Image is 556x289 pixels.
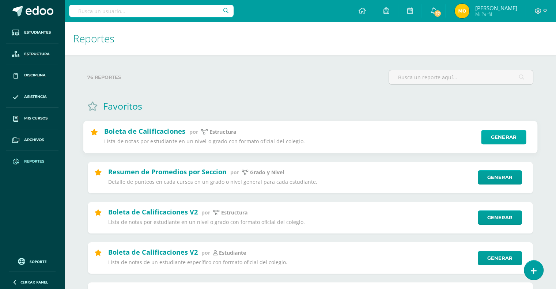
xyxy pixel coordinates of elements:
a: Estudiantes [6,22,58,43]
img: 1f106b6e7afca4fe1a88845eafc4bcfc.png [455,4,469,18]
h2: Boleta de Calificaciones V2 [108,208,198,216]
h2: Boleta de Calificaciones [104,127,185,136]
a: Estructura [6,43,58,65]
a: Mis cursos [6,108,58,129]
a: Generar [481,130,526,145]
a: Reportes [6,151,58,172]
a: Asistencia [6,86,58,108]
span: 17 [434,9,442,18]
a: Generar [478,251,522,265]
h2: Resumen de Promedios por Seccion [108,167,227,176]
p: Estructura [221,209,247,216]
a: Disciplina [6,65,58,87]
a: Generar [478,170,522,185]
p: Lista de notas por estudiante en un nivel o grado con formato oficial del colegio. [108,219,473,225]
p: Grado y Nivel [250,169,284,176]
span: Estudiantes [24,30,51,35]
a: Soporte [9,256,56,266]
span: Disciplina [24,72,46,78]
span: por [189,128,198,135]
p: Estructura [209,129,236,136]
input: Busca un usuario... [69,5,234,17]
span: [PERSON_NAME] [475,4,517,12]
span: Reportes [73,31,114,45]
span: por [230,169,239,176]
a: Archivos [6,129,58,151]
span: Mis cursos [24,115,48,121]
span: por [201,249,210,256]
span: Archivos [24,137,44,143]
h2: Boleta de Calificaciones V2 [108,248,198,256]
h1: Favoritos [103,100,142,112]
span: Estructura [24,51,50,57]
span: Cerrar panel [20,280,48,285]
span: Mi Perfil [475,11,517,17]
p: estudiante [219,250,246,256]
span: Asistencia [24,94,47,100]
span: por [201,209,210,216]
p: Lista de notas de un estudiante específico con formato oficial del colegio. [108,259,473,266]
p: Lista de notas por estudiante en un nivel o grado con formato oficial del colegio. [104,138,476,145]
p: Detalle de punteos en cada cursos en un grado o nivel general para cada estudiante. [108,179,473,185]
span: Soporte [30,259,47,264]
input: Busca un reporte aquí... [389,70,533,84]
a: Generar [478,210,522,225]
span: Reportes [24,159,44,164]
label: 76 reportes [87,70,383,85]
